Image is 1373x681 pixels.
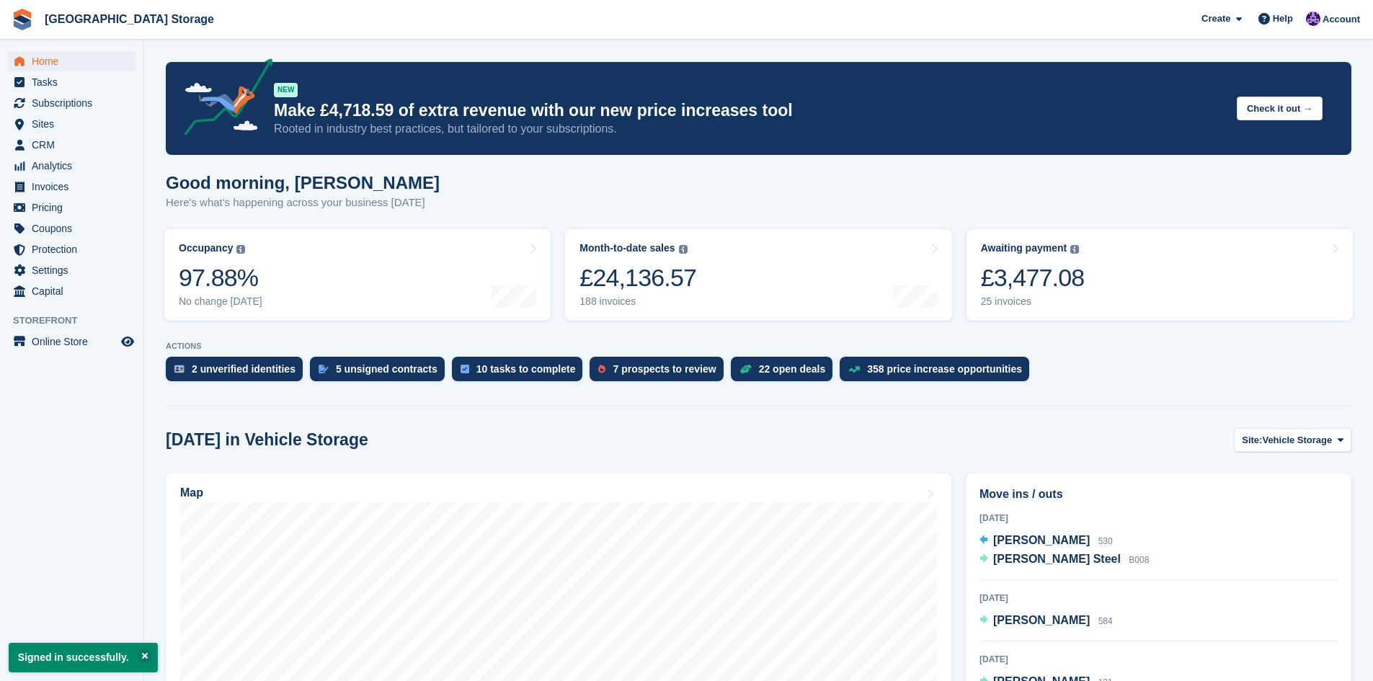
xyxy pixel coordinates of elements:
span: Help [1273,12,1293,26]
span: Site: [1242,433,1262,448]
a: menu [7,177,136,197]
a: menu [7,156,136,176]
a: [PERSON_NAME] 584 [979,612,1113,631]
p: Signed in successfully. [9,643,158,672]
div: [DATE] [979,653,1338,666]
div: 7 prospects to review [613,363,716,375]
a: menu [7,197,136,218]
a: menu [7,135,136,155]
a: 22 open deals [731,357,840,388]
span: Analytics [32,156,118,176]
img: task-75834270c22a3079a89374b754ae025e5fb1db73e45f91037f5363f120a921f8.svg [461,365,469,373]
p: ACTIONS [166,342,1351,351]
div: 97.88% [179,263,262,293]
div: Month-to-date sales [579,242,675,254]
img: prospect-51fa495bee0391a8d652442698ab0144808aea92771e9ea1ae160a38d050c398.svg [598,365,605,373]
div: 358 price increase opportunities [867,363,1022,375]
a: Occupancy 97.88% No change [DATE] [164,229,551,321]
a: 5 unsigned contracts [310,357,452,388]
p: Rooted in industry best practices, but tailored to your subscriptions. [274,121,1225,137]
img: price-adjustments-announcement-icon-8257ccfd72463d97f412b2fc003d46551f7dbcb40ab6d574587a9cd5c0d94... [172,58,273,141]
span: Protection [32,239,118,259]
a: Awaiting payment £3,477.08 25 invoices [967,229,1353,321]
p: Make £4,718.59 of extra revenue with our new price increases tool [274,100,1225,121]
span: 584 [1098,616,1113,626]
p: Here's what's happening across your business [DATE] [166,195,440,211]
a: [PERSON_NAME] Steel B008 [979,551,1149,569]
img: stora-icon-8386f47178a22dfd0bd8f6a31ec36ba5ce8667c1dd55bd0f319d3a0aa187defe.svg [12,9,33,30]
div: 22 open deals [759,363,826,375]
span: Tasks [32,72,118,92]
a: menu [7,218,136,239]
div: £3,477.08 [981,263,1085,293]
span: Invoices [32,177,118,197]
a: 10 tasks to complete [452,357,590,388]
h2: Map [180,486,203,499]
span: Coupons [32,218,118,239]
span: Capital [32,281,118,301]
a: menu [7,93,136,113]
a: 7 prospects to review [590,357,730,388]
a: menu [7,331,136,352]
div: £24,136.57 [579,263,696,293]
button: Site: Vehicle Storage [1234,428,1351,452]
img: verify_identity-adf6edd0f0f0b5bbfe63781bf79b02c33cf7c696d77639b501bdc392416b5a36.svg [174,365,185,373]
div: 188 invoices [579,295,696,308]
h1: Good morning, [PERSON_NAME] [166,173,440,192]
div: No change [DATE] [179,295,262,308]
button: Check it out → [1237,97,1323,120]
div: 5 unsigned contracts [336,363,437,375]
div: [DATE] [979,512,1338,525]
span: Online Store [32,331,118,352]
h2: Move ins / outs [979,486,1338,503]
span: CRM [32,135,118,155]
a: 2 unverified identities [166,357,310,388]
span: Storefront [13,313,143,328]
div: [DATE] [979,592,1338,605]
img: Hollie Harvey [1306,12,1320,26]
span: Home [32,51,118,71]
img: deal-1b604bf984904fb50ccaf53a9ad4b4a5d6e5aea283cecdc64d6e3604feb123c2.svg [739,364,752,374]
span: Create [1201,12,1230,26]
span: B008 [1129,555,1149,565]
span: Sites [32,114,118,134]
a: menu [7,281,136,301]
span: Subscriptions [32,93,118,113]
span: Vehicle Storage [1262,433,1332,448]
div: Awaiting payment [981,242,1067,254]
div: 25 invoices [981,295,1085,308]
span: Settings [32,260,118,280]
a: menu [7,260,136,280]
span: [PERSON_NAME] Steel [993,553,1121,565]
a: menu [7,114,136,134]
img: price_increase_opportunities-93ffe204e8149a01c8c9dc8f82e8f89637d9d84a8eef4429ea346261dce0b2c0.svg [848,366,860,373]
a: menu [7,51,136,71]
img: icon-info-grey-7440780725fd019a000dd9b08b2336e03edf1995a4989e88bcd33f0948082b44.svg [236,245,245,254]
div: NEW [274,83,298,97]
a: menu [7,72,136,92]
span: Pricing [32,197,118,218]
a: [PERSON_NAME] 530 [979,532,1113,551]
h2: [DATE] in Vehicle Storage [166,430,368,450]
img: contract_signature_icon-13c848040528278c33f63329250d36e43548de30e8caae1d1a13099fd9432cc5.svg [319,365,329,373]
span: [PERSON_NAME] [993,614,1090,626]
a: menu [7,239,136,259]
a: 358 price increase opportunities [840,357,1036,388]
div: 10 tasks to complete [476,363,576,375]
div: Occupancy [179,242,233,254]
span: 530 [1098,536,1113,546]
span: [PERSON_NAME] [993,534,1090,546]
a: [GEOGRAPHIC_DATA] Storage [39,7,220,31]
img: icon-info-grey-7440780725fd019a000dd9b08b2336e03edf1995a4989e88bcd33f0948082b44.svg [1070,245,1079,254]
a: Preview store [119,333,136,350]
img: icon-info-grey-7440780725fd019a000dd9b08b2336e03edf1995a4989e88bcd33f0948082b44.svg [679,245,688,254]
span: Account [1323,12,1360,27]
div: 2 unverified identities [192,363,296,375]
a: Month-to-date sales £24,136.57 188 invoices [565,229,951,321]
